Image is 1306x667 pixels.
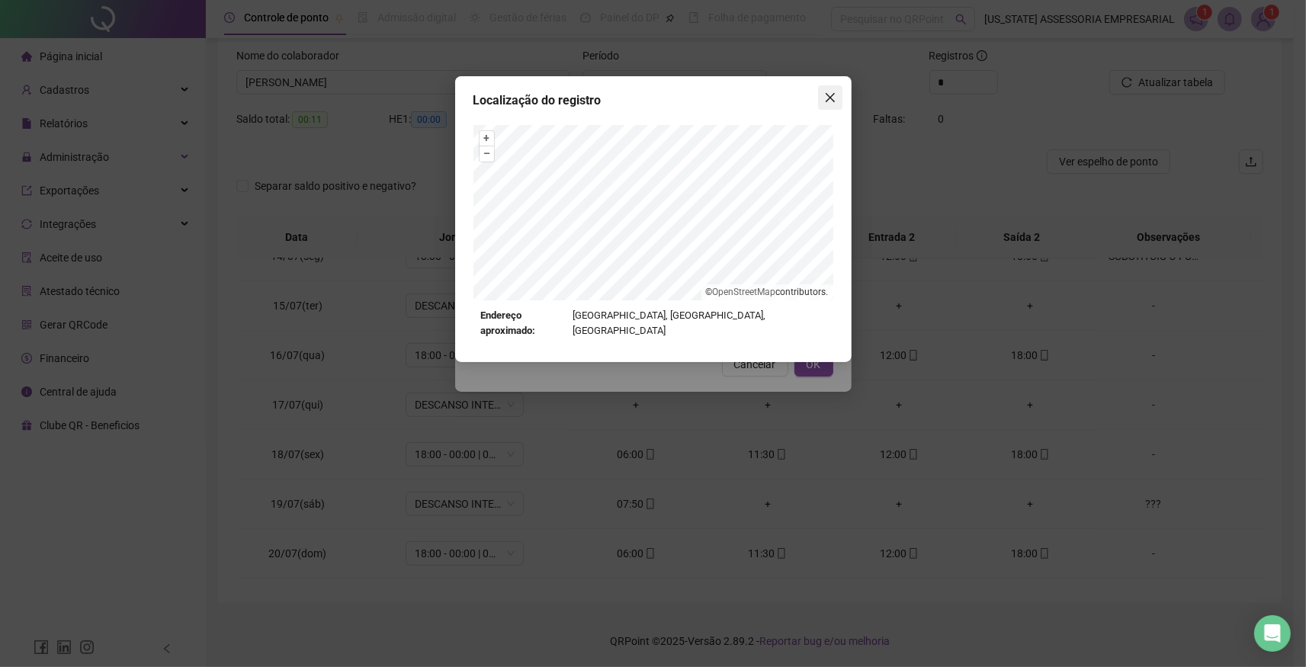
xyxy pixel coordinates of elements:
div: Localização do registro [473,91,833,110]
button: – [480,146,494,161]
a: OpenStreetMap [713,287,776,297]
li: © contributors. [706,287,829,297]
div: Open Intercom Messenger [1254,615,1291,652]
strong: Endereço aproximado: [481,308,567,339]
span: close [824,91,836,104]
button: + [480,131,494,146]
div: [GEOGRAPHIC_DATA], [GEOGRAPHIC_DATA], [GEOGRAPHIC_DATA] [481,308,826,339]
button: Close [818,85,842,110]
